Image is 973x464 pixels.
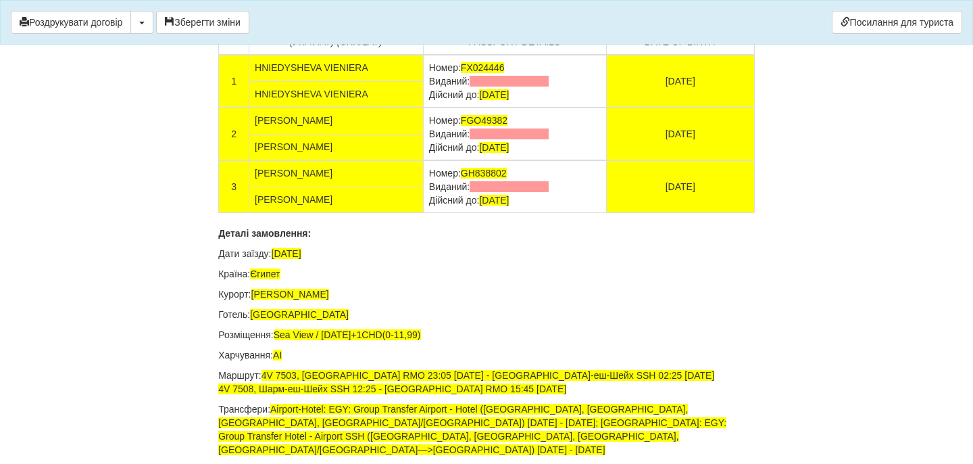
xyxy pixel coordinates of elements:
span: [DATE] [272,248,301,259]
p: Розміщення: [218,328,755,342]
span: 4V 7503, [GEOGRAPHIC_DATA] RMO 23:05 [DATE] - [GEOGRAPHIC_DATA]-еш-Шейх SSH 02:25 [DATE] 4V 7508,... [218,370,714,394]
p: Трансфери: [218,402,755,457]
p: Дати заїзду: [218,247,755,260]
span: Airport-Hotel: EGY: Group Transfer Airport - Hotel ([GEOGRAPHIC_DATA], [GEOGRAPHIC_DATA], [GEOGRA... [218,404,726,455]
p: Курорт: [218,287,755,301]
td: [PERSON_NAME] [249,108,424,134]
td: Номер: Виданий: Дійсний до: [423,108,606,160]
td: HNIEDYSHEVA VIENIERA [249,81,424,108]
span: [PERSON_NAME] [251,289,329,300]
span: GH838802 [461,168,507,179]
td: 2 [219,108,249,160]
td: [DATE] [606,160,754,213]
span: [GEOGRAPHIC_DATA] [250,309,349,320]
td: [DATE] [606,108,754,160]
td: HNIEDYSHEVA VIENIERA [249,55,424,81]
td: [PERSON_NAME] [249,160,424,187]
span: Єгипет [250,269,280,279]
button: Зберегти зміни [156,11,249,34]
span: [DATE] [479,195,509,206]
span: [DATE] [479,142,509,153]
td: [DATE] [606,55,754,108]
td: Номер: Виданий: Дійсний до: [423,160,606,213]
td: [PERSON_NAME] [249,134,424,160]
p: Готель: [218,308,755,321]
span: [DATE] [479,89,509,100]
p: Країна: [218,267,755,281]
a: Посилання для туриста [832,11,962,34]
p: Маршрут: [218,369,755,396]
span: Sea View / [DATE]+1CHD(0-11,99) [274,329,421,340]
td: [PERSON_NAME] [249,187,424,213]
td: Номер: Виданий: Дійсний до: [423,55,606,108]
span: FX024446 [461,62,505,73]
td: 3 [219,160,249,213]
b: Деталі замовлення: [218,228,311,239]
span: AI [273,350,282,361]
p: Харчування: [218,348,755,362]
td: 1 [219,55,249,108]
span: FGO49382 [461,115,507,126]
button: Роздрукувати договір [11,11,131,34]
